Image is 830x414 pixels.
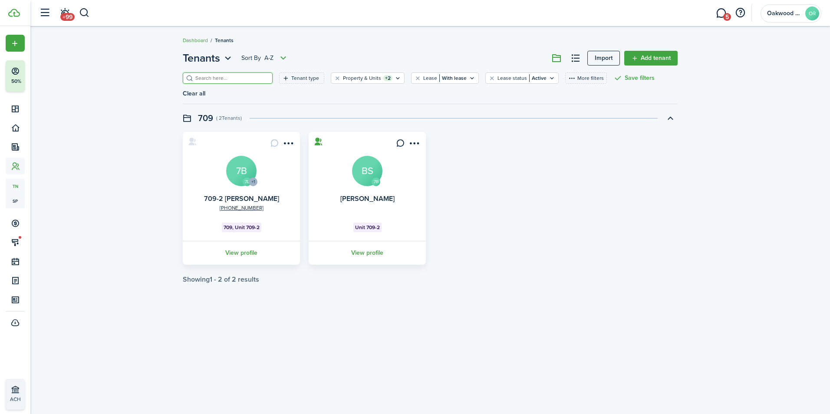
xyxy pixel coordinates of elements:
[183,90,205,97] button: Clear all
[220,204,263,212] a: [PHONE_NUMBER]
[383,75,392,81] filter-tag-counter: +2
[663,111,678,125] button: Toggle accordion
[733,6,748,20] button: Open resource center
[529,74,547,82] filter-tag-value: Active
[488,75,496,82] button: Clear filter
[249,177,257,186] avatar-counter: +1
[372,177,380,186] avatar-text: 7B
[279,72,324,84] filter-tag: Open filter
[6,60,78,92] button: 50%
[56,2,73,24] a: Notifications
[6,194,25,208] a: sp
[183,50,234,66] button: Open menu
[79,6,90,20] button: Search
[423,74,437,82] filter-tag-label: Lease
[723,13,731,21] span: 5
[414,75,422,82] button: Clear filter
[340,194,395,204] a: [PERSON_NAME]
[6,379,25,410] a: ACH
[565,72,607,84] button: More filters
[226,156,257,186] a: 7B
[439,74,467,82] filter-tag-value: With lease
[241,53,289,63] button: Sort byA-Z
[210,274,236,284] pagination-page-total: 1 - 2 of 2
[6,179,25,194] a: tn
[204,194,279,204] a: 709-2 [PERSON_NAME]
[183,276,259,283] div: Showing results
[216,114,242,122] swimlane-subtitle: ( 2 Tenants )
[331,72,405,84] filter-tag: Open filter
[411,72,479,84] filter-tag: Open filter
[407,139,421,151] button: Open menu
[183,50,234,66] button: Tenants
[485,72,559,84] filter-tag: Open filter
[183,36,208,44] a: Dashboard
[241,54,264,62] span: Sort by
[587,51,620,66] a: Import
[767,10,802,16] span: Oakwood Rentals
[215,36,234,44] span: Tenants
[36,5,53,21] button: Open sidebar
[183,132,678,283] tenant-list-swimlane-item: Toggle accordion
[10,395,61,403] p: ACH
[198,112,213,125] swimlane-title: 709
[497,74,527,82] filter-tag-label: Lease status
[243,177,251,186] avatar-text: 7L
[805,7,819,20] avatar-text: OR
[624,51,678,66] a: Add tenant
[11,78,22,85] p: 50%
[343,74,381,82] filter-tag-label: Property & Units
[241,53,289,63] button: Open menu
[6,35,25,52] button: Open menu
[613,72,655,84] button: Save filters
[281,139,295,151] button: Open menu
[291,74,319,82] filter-tag-label: Tenant type
[355,223,380,231] span: Unit 709-2
[60,13,75,21] span: +99
[193,74,270,82] input: Search here...
[713,2,729,24] a: Messaging
[224,223,260,231] span: 709, Unit 709-2
[8,9,20,17] img: TenantCloud
[183,50,220,66] span: Tenants
[334,75,341,82] button: Clear filter
[307,241,427,265] a: View profile
[264,54,273,62] span: A-Z
[352,156,382,186] a: BS
[181,241,301,265] a: View profile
